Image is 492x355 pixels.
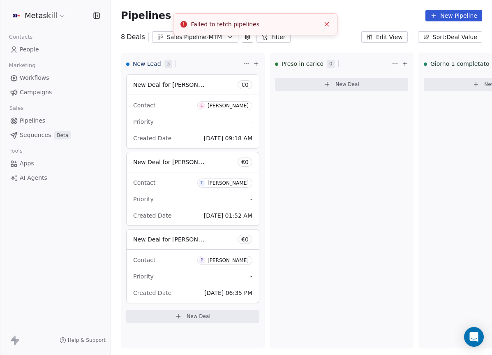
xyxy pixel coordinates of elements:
div: [PERSON_NAME] [208,258,249,263]
button: Filter [256,31,291,43]
span: Metaskill [25,10,57,21]
a: SequencesBeta [7,128,104,142]
span: € 0 [241,235,249,244]
span: New Lead [133,60,161,68]
span: People [20,45,39,54]
div: P [201,257,203,264]
span: New Deal for [PERSON_NAME] [133,81,220,88]
span: [DATE] 01:52 AM [204,212,252,219]
a: Help & Support [60,337,106,343]
div: Sales Pipeline-MTM [167,33,224,42]
span: New Deal [335,81,359,88]
div: Preso in carico0 [275,53,390,74]
span: Contacts [5,31,36,43]
div: New Deal for [PERSON_NAME]€0ContactE[PERSON_NAME]Priority-Created Date[DATE] 09:18 AM [126,74,259,148]
span: AI Agents [20,174,47,182]
button: Close toast [321,19,332,30]
div: New Lead3 [126,53,241,74]
span: Beta [54,131,71,139]
span: Created Date [133,290,171,296]
button: New Pipeline [425,10,482,21]
div: [PERSON_NAME] [208,103,249,109]
span: € 0 [241,81,249,89]
a: Workflows [7,71,104,85]
div: E [201,102,203,109]
span: Priority [133,118,154,125]
span: - [250,272,252,281]
span: 3 [164,60,173,68]
div: [PERSON_NAME] [208,180,249,186]
span: Tools [6,145,26,157]
button: New Deal [126,310,259,323]
div: Failed to fetch pipelines [191,20,320,29]
span: Contact [133,179,155,186]
div: Open Intercom Messenger [464,327,484,347]
span: Pipelines [20,116,45,125]
span: New Deal for [PERSON_NAME] [133,158,220,166]
div: T [201,180,203,186]
span: Created Date [133,135,171,142]
span: [DATE] 06:35 PM [204,290,252,296]
div: 8 [121,32,145,42]
span: Apps [20,159,34,168]
span: Deals [127,32,145,42]
div: New Deal for [PERSON_NAME]€0ContactP[PERSON_NAME]Priority-Created Date[DATE] 06:35 PM [126,229,259,303]
a: AI Agents [7,171,104,185]
a: Pipelines [7,114,104,128]
span: Priority [133,196,154,202]
span: 0 [327,60,335,68]
span: New Deal for [PERSON_NAME] [133,235,220,243]
span: Contact [133,102,155,109]
span: Sales [6,102,27,114]
span: Preso in carico [282,60,323,68]
span: Sequences [20,131,51,139]
button: Sort: Deal Value [418,31,482,43]
button: Metaskill [10,9,67,23]
div: New Deal for [PERSON_NAME]€0ContactT[PERSON_NAME]Priority-Created Date[DATE] 01:52 AM [126,152,259,226]
span: - [250,195,252,203]
span: Pipelines [121,10,171,21]
span: Giorno 1 completato [430,60,489,68]
span: Priority [133,273,154,280]
span: Workflows [20,74,49,82]
a: Apps [7,157,104,170]
img: AVATAR%20METASKILL%20-%20Colori%20Positivo.png [12,11,21,21]
span: Marketing [5,59,39,72]
button: Edit View [361,31,408,43]
span: Campaigns [20,88,52,97]
span: Help & Support [68,337,106,343]
span: New Deal [187,313,210,320]
span: Created Date [133,212,171,219]
span: [DATE] 09:18 AM [204,135,252,142]
a: Campaigns [7,86,104,99]
a: People [7,43,104,56]
button: New Deal [275,78,408,91]
span: € 0 [241,158,249,166]
span: - [250,118,252,126]
span: Contact [133,257,155,263]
